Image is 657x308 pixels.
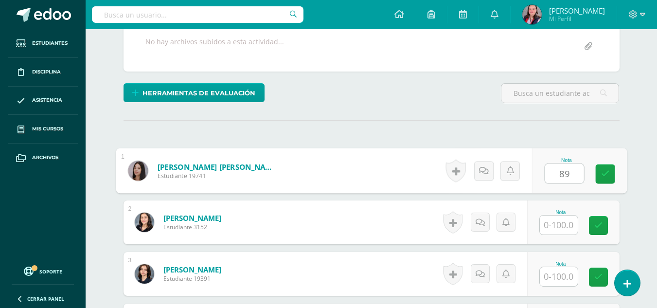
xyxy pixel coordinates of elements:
input: 0-100.0 [540,267,578,286]
input: 0-100.0 [545,164,584,183]
img: 36d93f2f58cc6ba730d290bfffcd9c53.png [135,213,154,232]
span: Disciplina [32,68,61,76]
input: Busca un estudiante aquí... [501,84,619,103]
span: Soporte [39,268,62,275]
span: [PERSON_NAME] [549,6,605,16]
div: Nota [539,261,582,267]
a: Soporte [12,264,74,277]
div: Nota [544,158,588,163]
a: Disciplina [8,58,78,87]
span: Estudiante 19391 [163,274,221,283]
span: Cerrar panel [27,295,64,302]
a: [PERSON_NAME] [163,213,221,223]
input: 0-100.0 [540,216,578,235]
span: Herramientas de evaluación [142,84,255,102]
a: [PERSON_NAME] [163,265,221,274]
span: Mis cursos [32,125,63,133]
span: Archivos [32,154,58,162]
a: [PERSON_NAME] [PERSON_NAME] [157,162,277,172]
img: 971a63f0969e82a2766b7be78845d464.png [522,5,542,24]
span: Mi Perfil [549,15,605,23]
div: Nota [539,210,582,215]
input: Busca un usuario... [92,6,303,23]
a: Asistencia [8,87,78,115]
a: Archivos [8,144,78,172]
img: 6660436a02b55643ca6961bf1504316a.png [128,161,148,181]
a: Mis cursos [8,115,78,144]
span: Estudiante 19741 [157,172,277,181]
img: 3839404f339db9e69ba48933e57bd1ef.png [135,264,154,284]
span: Estudiante 3152 [163,223,221,231]
div: No hay archivos subidos a esta actividad... [145,37,284,56]
span: Estudiantes [32,39,68,47]
a: Herramientas de evaluación [124,83,265,102]
a: Estudiantes [8,29,78,58]
span: Asistencia [32,96,62,104]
